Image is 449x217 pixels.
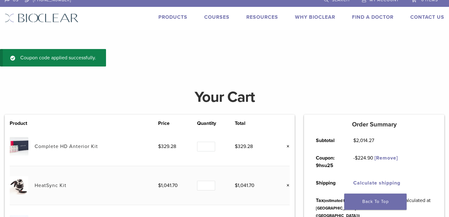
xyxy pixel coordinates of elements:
bdi: 1,041.70 [158,182,178,189]
img: HeatSync Kit [10,176,28,195]
a: Remove this item [282,181,290,190]
bdi: 329.28 [158,143,176,150]
th: Total [235,120,274,127]
span: 224.90 [355,155,373,161]
td: - [346,149,405,174]
a: Remove this item [282,142,290,150]
h5: Order Summary [304,121,444,128]
a: Why Bioclear [295,14,335,20]
a: Products [158,14,187,20]
img: Complete HD Anterior Kit [10,137,28,155]
img: Bioclear [5,13,79,22]
th: Subtotal [309,132,346,149]
a: Contact Us [410,14,444,20]
th: Product [10,120,35,127]
a: Remove 9hsu25 coupon [374,155,398,161]
span: $ [235,182,238,189]
th: Shipping [309,174,346,192]
a: Find A Doctor [352,14,393,20]
bdi: 329.28 [235,143,253,150]
span: $ [355,155,358,161]
bdi: 1,041.70 [235,182,254,189]
a: Complete HD Anterior Kit [35,143,98,150]
th: Price [158,120,197,127]
span: $ [235,143,238,150]
a: Back To Top [344,194,407,210]
span: $ [158,182,161,189]
th: Coupon: 9hsu25 [309,149,346,174]
a: Resources [246,14,278,20]
span: $ [353,137,356,144]
a: HeatSync Kit [35,182,66,189]
th: Quantity [197,120,235,127]
bdi: 2,014.27 [353,137,374,144]
a: Courses [204,14,229,20]
span: $ [158,143,161,150]
a: Calculate shipping [353,180,400,186]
